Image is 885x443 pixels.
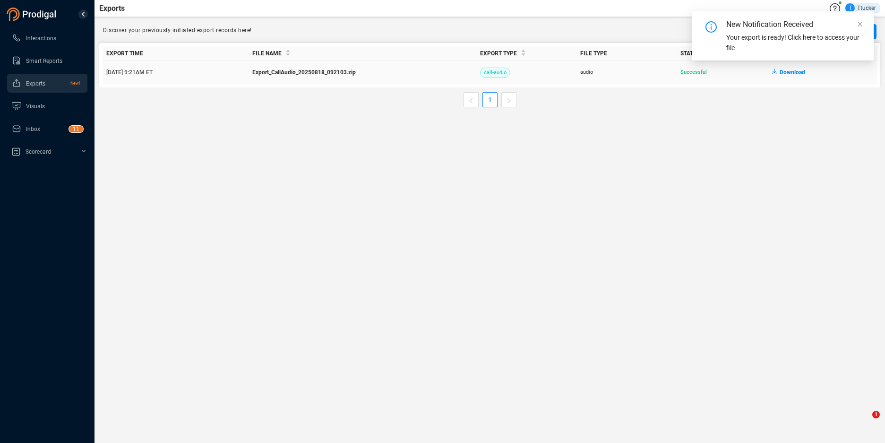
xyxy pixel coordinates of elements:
a: Visuals [12,96,80,115]
span: Exports [99,3,125,14]
span: Exports [26,80,45,87]
iframe: Intercom live chat [853,411,876,434]
a: ExportsNew! [12,74,80,93]
th: Export Time [103,46,249,61]
span: File Name [252,50,282,57]
img: prodigal-logo [7,8,59,21]
li: 1 [482,92,498,107]
a: Inbox [12,119,80,138]
span: left [468,98,474,104]
button: left [464,92,479,107]
span: T [849,3,852,13]
a: Interactions [12,28,80,47]
span: call-audio [480,68,510,78]
th: Status [677,46,768,61]
button: Download [772,65,805,80]
div: Your export is ready! Click here to access your file [726,32,862,53]
a: Smart Reports [12,51,80,70]
span: info-circle [705,21,717,33]
span: Discover your previously initiated export records here! [103,27,252,34]
li: Exports [7,74,87,93]
span: caret-down [521,52,526,57]
span: close [857,21,863,27]
span: caret-up [285,48,291,53]
th: File Type [576,46,677,61]
td: audio [576,61,677,84]
span: New! [70,74,80,93]
td: Export_CallAudio_20250818_092103.zip [249,61,476,84]
sup: 11 [69,126,83,132]
span: caret-down [285,52,291,57]
span: Inbox [26,126,40,132]
span: Visuals [26,103,45,110]
span: Interactions [26,35,56,42]
li: Visuals [7,96,87,115]
button: right [501,92,516,107]
p: 1 [73,126,76,135]
span: [DATE] 9:21AM ET [106,69,153,76]
li: Smart Reports [7,51,87,70]
a: 1 [483,93,497,107]
li: Previous Page [464,92,479,107]
span: right [506,98,512,104]
span: Export Type [480,50,517,57]
span: Smart Reports [26,58,62,64]
span: Successful [680,69,707,75]
div: Ttucker [845,3,876,13]
span: Scorecard [26,148,51,155]
span: 1 [872,411,880,418]
span: caret-up [521,48,526,53]
li: Next Page [501,92,516,107]
li: Inbox [7,119,87,138]
li: Interactions [7,28,87,47]
p: 1 [76,126,79,135]
div: New Notification Received [726,19,825,30]
span: Download [780,65,805,80]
